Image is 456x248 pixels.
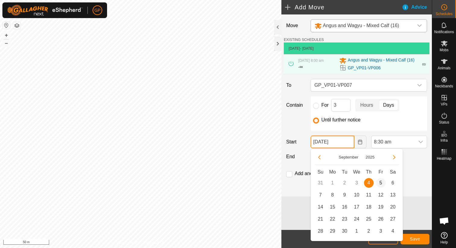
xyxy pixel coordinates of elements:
[316,226,325,236] span: 28
[435,84,453,88] span: Neckbands
[336,154,361,161] button: Choose Month
[435,12,452,16] span: Schedules
[413,20,426,32] div: dropdown trigger
[299,64,303,69] span: ∞
[315,152,324,162] button: Previous Month
[352,190,362,200] span: 10
[328,226,337,236] span: 29
[375,177,387,189] td: 5
[298,63,303,71] div: -
[285,4,401,11] h2: Add Move
[388,202,398,212] span: 20
[402,4,432,11] div: Advice
[351,189,363,201] td: 10
[363,154,377,161] button: Choose Year
[327,225,339,237] td: 29
[284,37,324,42] label: EXISTING SCHEDULES
[328,190,337,200] span: 8
[340,214,350,224] span: 23
[318,169,324,174] span: Su
[339,177,351,189] td: 2
[352,214,362,224] span: 24
[364,214,374,224] span: 25
[376,226,386,236] span: 3
[388,190,398,200] span: 13
[328,202,337,212] span: 15
[387,177,399,189] td: 6
[339,189,351,201] td: 9
[387,225,399,237] td: 4
[387,189,399,201] td: 13
[289,46,300,51] span: [DATE]
[439,121,449,124] span: Status
[363,177,375,189] td: 4
[340,226,350,236] span: 30
[327,201,339,213] td: 15
[440,240,448,244] span: Help
[295,171,357,176] label: Add another scheduled move
[311,149,403,241] div: Choose Date
[284,138,308,146] label: Start
[339,201,351,213] td: 16
[327,189,339,201] td: 8
[340,202,350,212] span: 16
[434,30,454,34] span: Notifications
[440,48,448,52] span: Mobs
[351,225,363,237] td: 1
[366,169,372,174] span: Th
[3,39,10,47] button: –
[375,213,387,225] td: 26
[284,102,308,109] label: Contain
[383,102,394,109] span: Days
[3,32,10,39] button: +
[312,20,413,32] span: Angus and Wagyu - Mixed Calf
[364,178,374,188] span: 4
[315,201,327,213] td: 14
[329,169,336,174] span: Mo
[437,157,451,160] span: Heatmap
[321,103,329,108] label: For
[413,79,426,91] div: dropdown trigger
[315,189,327,201] td: 7
[348,57,414,64] span: Angus and Wagyu - Mixed Calf (16)
[94,7,100,14] span: GP
[351,177,363,189] td: 3
[360,102,373,109] span: Hours
[389,152,399,162] button: Next Month
[376,214,386,224] span: 26
[316,214,325,224] span: 21
[342,169,347,174] span: Tu
[376,190,386,200] span: 12
[363,201,375,213] td: 18
[7,5,83,16] img: Gallagher Logo
[376,178,386,188] span: 5
[300,46,314,51] span: - [DATE]
[315,177,327,189] td: 31
[438,66,451,70] span: Animals
[435,212,453,230] a: Open chat
[363,213,375,225] td: 25
[376,202,386,212] span: 19
[432,230,456,246] a: Help
[351,201,363,213] td: 17
[363,225,375,237] td: 2
[117,240,139,246] a: Privacy Policy
[401,234,429,244] button: Save
[375,189,387,201] td: 12
[387,201,399,213] td: 20
[328,214,337,224] span: 22
[441,102,447,106] span: VPs
[363,189,375,201] td: 11
[327,177,339,189] td: 1
[364,202,374,212] span: 18
[415,136,427,148] div: dropdown trigger
[284,153,308,160] label: End
[388,178,398,188] span: 6
[422,61,426,67] span: ∞
[410,237,420,241] span: Save
[316,202,325,212] span: 14
[387,213,399,225] td: 27
[352,226,362,236] span: 1
[3,22,10,29] button: Reset Map
[340,190,350,200] span: 9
